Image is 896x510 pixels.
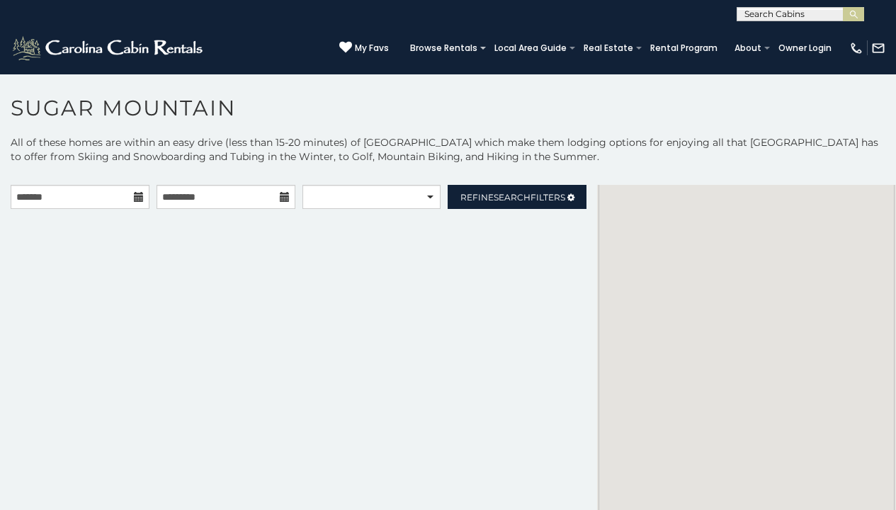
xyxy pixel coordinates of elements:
span: My Favs [355,42,389,55]
img: White-1-2.png [11,34,207,62]
a: My Favs [339,41,389,55]
a: Real Estate [577,38,640,58]
a: RefineSearchFilters [448,185,586,209]
a: Rental Program [643,38,725,58]
span: Search [494,192,531,203]
a: About [727,38,769,58]
a: Owner Login [771,38,839,58]
a: Browse Rentals [403,38,484,58]
a: Local Area Guide [487,38,574,58]
span: Refine Filters [460,192,565,203]
img: mail-regular-white.png [871,41,885,55]
img: phone-regular-white.png [849,41,863,55]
